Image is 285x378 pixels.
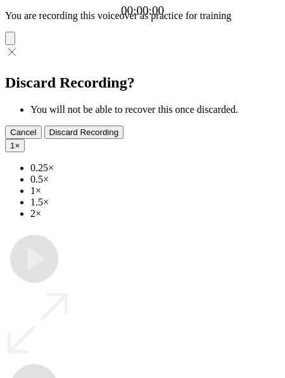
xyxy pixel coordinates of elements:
li: 0.5× [30,174,280,185]
li: 0.25× [30,162,280,174]
h2: Discard Recording? [5,74,280,91]
button: 1× [5,139,25,152]
button: Cancel [5,126,42,139]
span: 1 [10,141,15,150]
a: 00:00:00 [121,4,164,18]
li: 1× [30,185,280,197]
li: You will not be able to recover this once discarded. [30,104,280,115]
p: You are recording this voiceover as practice for training [5,10,280,22]
li: 2× [30,208,280,219]
button: Discard Recording [44,126,124,139]
li: 1.5× [30,197,280,208]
